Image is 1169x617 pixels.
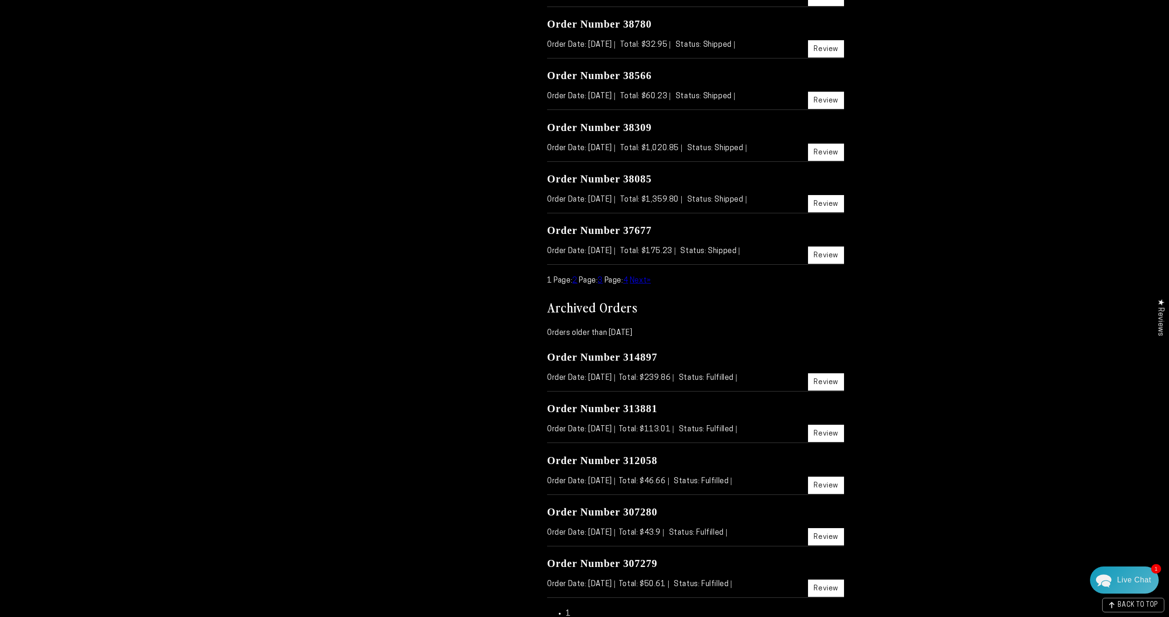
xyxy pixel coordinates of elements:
img: fba842a801236a3782a25bbf40121a09 [31,246,40,255]
span: 1 [1151,564,1161,573]
a: Review [808,92,844,109]
span: Total: $1,359.80 [620,196,682,203]
span: Status: Fulfilled [679,374,736,382]
span: Page: [579,277,598,284]
span: Status: Fulfilled [679,426,736,433]
span: Order Date: [DATE] [547,426,615,433]
div: [DATE] [165,217,181,224]
span: BACK TO TOP [1118,602,1158,609]
div: [PERSON_NAME] [43,216,165,225]
span: Total: $46.66 [619,478,669,485]
span: Order Date: [DATE] [547,93,615,100]
img: Marie J [68,14,92,38]
span: Order Date: [DATE] [547,374,615,382]
img: fba842a801236a3782a25bbf40121a09 [31,155,40,164]
a: Review [808,580,844,597]
span: Status: Shipped [680,247,739,255]
div: [DATE] [164,95,181,102]
p: Thank you [PERSON_NAME], there wasn't much difference in the file quality as but the original was... [31,104,181,113]
span: 1 [547,277,552,284]
span: Status: Fulfilled [669,529,727,537]
span: Status: Fulfilled [674,478,731,485]
span: Status: Shipped [687,145,746,152]
div: Recent Conversations [19,77,179,86]
a: Review [808,247,844,264]
p: Orders older than [DATE] [547,327,844,340]
div: [DATE] [165,247,181,254]
a: 4 [623,277,628,284]
a: Review [808,425,844,442]
a: Next» [630,277,651,284]
a: Order Number 38566 [547,70,652,81]
img: 006fa1a7fc8cade5255406f60a137390 [31,94,40,103]
span: Total: $32.95 [620,41,670,49]
p: Hello [PERSON_NAME], Thank you for your apology. I'm glad to receive it and I understand your rea... [31,196,181,204]
span: Status: Shipped [676,93,735,100]
p: Hi [PERSON_NAME], I just sent you a response. [31,226,181,235]
a: Order Number 314897 [547,351,657,363]
div: Click to open Judge.me floating reviews tab [1151,291,1169,343]
div: Aluminyze [43,276,165,285]
p: Hi [PERSON_NAME], Thank you so much or your kind words. It was absolutely my pleasure! I am thril... [31,135,181,144]
span: Order Date: [DATE] [547,41,615,49]
div: [PERSON_NAME] [43,155,165,164]
span: Order Date: [DATE] [547,529,615,537]
a: Order Number 37677 [547,225,652,236]
a: Order Number 38085 [547,173,652,185]
img: fba842a801236a3782a25bbf40121a09 [31,185,40,195]
div: Contact Us Directly [1117,566,1151,594]
div: [PERSON_NAME] [43,94,164,103]
span: Order Date: [DATE] [547,478,615,485]
a: Order Number 38780 [547,18,652,30]
a: Review [808,373,844,391]
a: Order Number 313881 [547,403,657,414]
div: [DATE] [165,186,181,193]
span: Order Date: [DATE] [547,247,615,255]
span: Next [630,277,647,284]
div: [PERSON_NAME] [43,246,165,255]
span: Away until 11:00 AM [65,46,134,54]
span: Total: $43.9 [619,529,664,537]
a: 2 [572,277,577,284]
span: Total: $50.61 [619,581,669,588]
span: Total: $1,020.85 [620,145,682,152]
span: Status: Shipped [687,196,746,203]
div: [PERSON_NAME] [43,185,165,194]
span: Page: [554,277,572,284]
a: Order Number 312058 [547,455,657,466]
span: Total: $113.01 [619,426,673,433]
div: [PERSON_NAME] [43,125,165,134]
div: [DATE] [165,125,181,132]
div: [DATE] [165,156,181,163]
p: Hi [PERSON_NAME], I am attaching here the exact message from Production: It's not even an issue i... [31,256,181,265]
span: Total: $60.23 [620,93,670,100]
h2: Archived Orders [547,298,844,315]
span: Status: Shipped [676,41,735,49]
span: Order Date: [DATE] [547,196,615,203]
a: Leave A Message [61,282,137,297]
span: Page: [605,277,623,284]
span: Order Date: [DATE] [547,581,615,588]
a: Review [808,477,844,494]
span: Total: $239.86 [619,374,673,382]
img: John [87,14,112,38]
img: 006fa1a7fc8cade5255406f60a137390 [31,124,40,134]
span: Status: Fulfilled [674,581,731,588]
span: Order Date: [DATE] [547,145,615,152]
span: Total: $175.23 [620,247,675,255]
a: Order Number 307280 [547,506,657,518]
a: Review [808,195,844,212]
img: bda482a45b7aaf338a7e41eef31c5915 [31,276,40,285]
a: Review [808,40,844,58]
img: fba842a801236a3782a25bbf40121a09 [31,216,40,225]
a: Review [808,528,844,545]
a: Order Number 38309 [547,122,652,133]
div: Chat widget toggle [1090,566,1159,594]
p: Hi [PERSON_NAME], No problem, [PERSON_NAME]. We're glad the new order came out fine. We also look... [31,165,181,174]
a: 3 [598,277,603,284]
img: Helga [107,14,131,38]
a: Review [808,144,844,161]
a: Order Number 307279 [547,558,657,569]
